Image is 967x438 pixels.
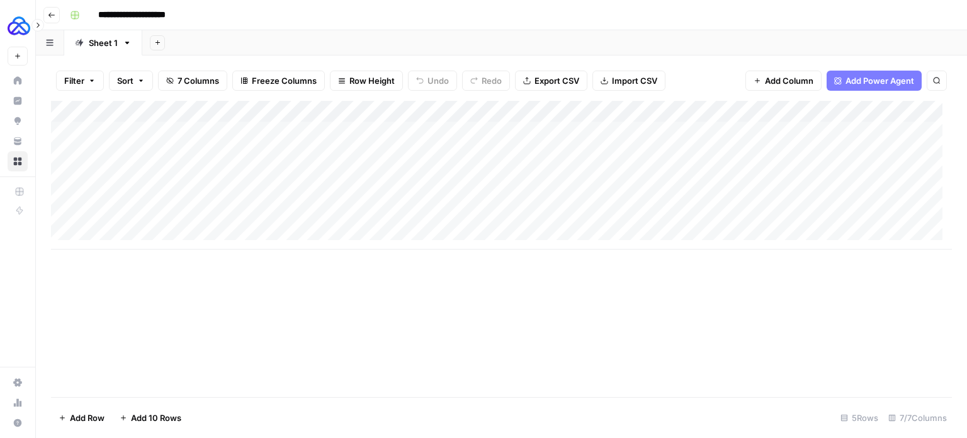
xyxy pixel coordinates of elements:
[835,408,883,428] div: 5 Rows
[427,74,449,87] span: Undo
[534,74,579,87] span: Export CSV
[112,408,189,428] button: Add 10 Rows
[117,74,133,87] span: Sort
[89,37,118,49] div: Sheet 1
[8,14,30,37] img: AUQ Logo
[745,71,822,91] button: Add Column
[8,91,28,111] a: Insights
[56,71,104,91] button: Filter
[252,74,317,87] span: Freeze Columns
[64,30,142,55] a: Sheet 1
[70,412,105,424] span: Add Row
[765,74,813,87] span: Add Column
[158,71,227,91] button: 7 Columns
[845,74,914,87] span: Add Power Agent
[8,131,28,151] a: Your Data
[349,74,395,87] span: Row Height
[232,71,325,91] button: Freeze Columns
[515,71,587,91] button: Export CSV
[8,393,28,413] a: Usage
[109,71,153,91] button: Sort
[51,408,112,428] button: Add Row
[64,74,84,87] span: Filter
[8,111,28,131] a: Opportunities
[883,408,952,428] div: 7/7 Columns
[178,74,219,87] span: 7 Columns
[8,10,28,42] button: Workspace: AUQ
[330,71,403,91] button: Row Height
[408,71,457,91] button: Undo
[8,71,28,91] a: Home
[612,74,657,87] span: Import CSV
[592,71,665,91] button: Import CSV
[131,412,181,424] span: Add 10 Rows
[482,74,502,87] span: Redo
[8,372,28,393] a: Settings
[462,71,510,91] button: Redo
[8,151,28,171] a: Browse
[827,71,922,91] button: Add Power Agent
[8,413,28,433] button: Help + Support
